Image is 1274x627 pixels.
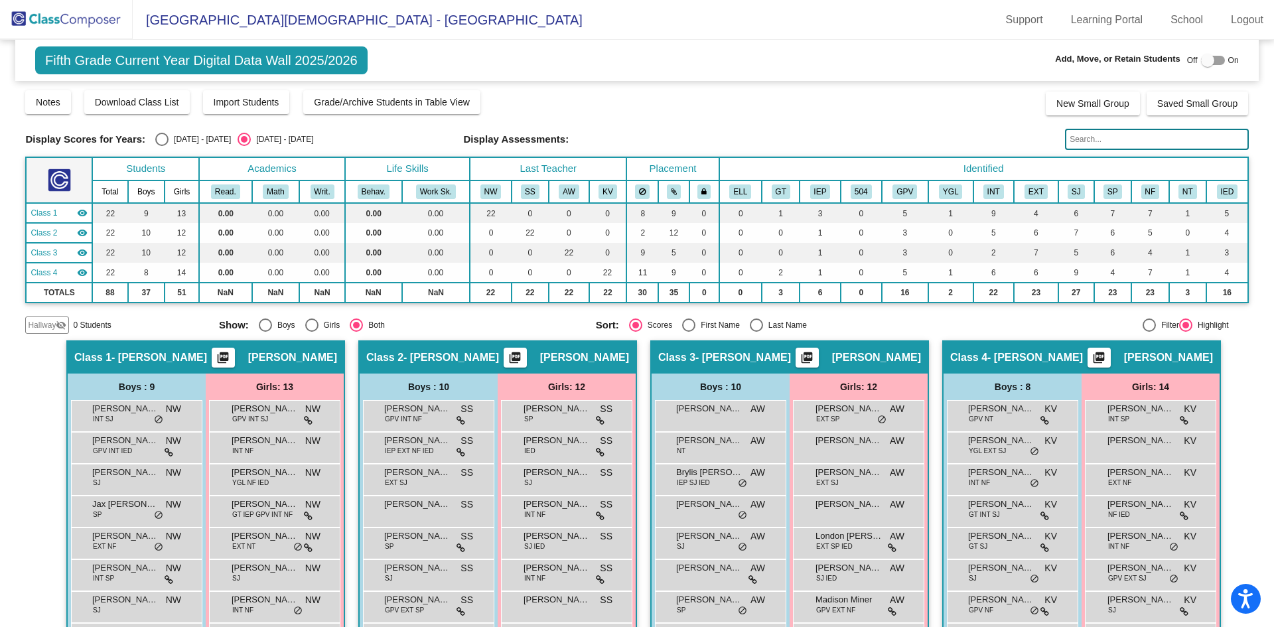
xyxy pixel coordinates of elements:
td: 0.00 [199,223,251,243]
td: 12 [165,243,199,263]
td: 1 [928,263,973,283]
td: 0 [841,263,882,283]
button: NF [1141,184,1160,199]
span: Display Scores for Years: [25,133,145,145]
th: Young for Grade Level [928,180,973,203]
span: [PERSON_NAME] [PERSON_NAME] [92,434,159,447]
td: 4 [1206,223,1248,243]
td: 9 [626,243,658,263]
span: GPV INT NF [385,414,422,424]
td: 0.00 [299,203,345,223]
th: Girls [165,180,199,203]
td: 0 [928,223,973,243]
td: 3 [800,203,840,223]
span: do_not_disturb_alt [154,415,163,425]
button: SJ [1068,184,1085,199]
td: 6 [1058,203,1094,223]
td: 7 [1131,263,1169,283]
span: Class 3 [31,247,57,259]
td: 16 [882,283,928,303]
span: Class 4 [950,351,987,364]
span: [PERSON_NAME] [540,351,629,364]
td: 0.00 [345,203,402,223]
mat-icon: picture_as_pdf [215,351,231,370]
td: 22 [512,283,549,303]
td: 0 [589,223,627,243]
td: TOTALS [26,283,92,303]
mat-icon: picture_as_pdf [507,351,523,370]
td: 14 [165,263,199,283]
span: AW [890,402,904,416]
td: 1 [928,203,973,223]
span: Download Class List [95,97,179,107]
span: Class 1 [31,207,57,219]
td: 3 [882,243,928,263]
span: [PERSON_NAME] [384,402,451,415]
span: INT SJ [93,414,113,424]
td: 5 [882,263,928,283]
td: 0 [549,203,589,223]
mat-radio-group: Select an option [596,318,963,332]
td: 6 [1094,223,1132,243]
td: April Wetmore - Wetmore [26,243,92,263]
td: Kristi Vogel - Vogel [26,263,92,283]
td: 22 [549,243,589,263]
th: NF Temperament [1131,180,1169,203]
td: 0.00 [299,223,345,243]
span: KV [1184,402,1196,416]
div: Highlight [1192,319,1229,331]
mat-icon: picture_as_pdf [799,351,815,370]
button: IEP [810,184,831,199]
td: 8 [128,263,165,283]
td: 22 [470,203,511,223]
td: 5 [1058,243,1094,263]
button: NT [1178,184,1197,199]
td: 22 [92,263,127,283]
td: 0 [470,263,511,283]
th: SJ Temperament [1058,180,1094,203]
button: Notes [25,90,71,114]
td: 22 [589,283,627,303]
th: NT Temperament [1169,180,1207,203]
th: Identified [719,157,1248,180]
td: NaN [199,283,251,303]
td: 0 [689,223,719,243]
td: 0 [512,263,549,283]
th: Nikki Walker [470,180,511,203]
div: Boys : 10 [652,374,790,400]
span: New Small Group [1056,98,1129,109]
button: Writ. [311,184,334,199]
td: 0 [719,203,762,223]
button: 504 [851,184,872,199]
td: 2 [762,263,800,283]
div: [DATE] - [DATE] [251,133,313,145]
td: 0 [841,283,882,303]
td: 0 [928,243,973,263]
th: Individualized Education Plan [800,180,840,203]
span: NW [305,402,320,416]
td: NaN [402,283,470,303]
td: 0 [841,243,882,263]
td: 22 [973,283,1014,303]
td: 9 [658,263,689,283]
td: 5 [1206,203,1248,223]
td: 9 [1058,263,1094,283]
button: KV [599,184,617,199]
button: GPV [892,184,917,199]
td: 0.00 [299,263,345,283]
button: Print Students Details [1088,348,1111,368]
span: Off [1187,54,1198,66]
td: 4 [1014,203,1058,223]
td: 0 [689,263,719,283]
th: Keep with students [658,180,689,203]
th: Introvert [973,180,1014,203]
span: [PERSON_NAME] [92,402,159,415]
span: [PERSON_NAME] [1124,351,1213,364]
div: Boys : 9 [68,374,206,400]
button: NW [480,184,502,199]
td: 12 [165,223,199,243]
td: 7 [1094,203,1132,223]
td: 10 [128,243,165,263]
td: 0.00 [199,263,251,283]
td: 5 [973,223,1014,243]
